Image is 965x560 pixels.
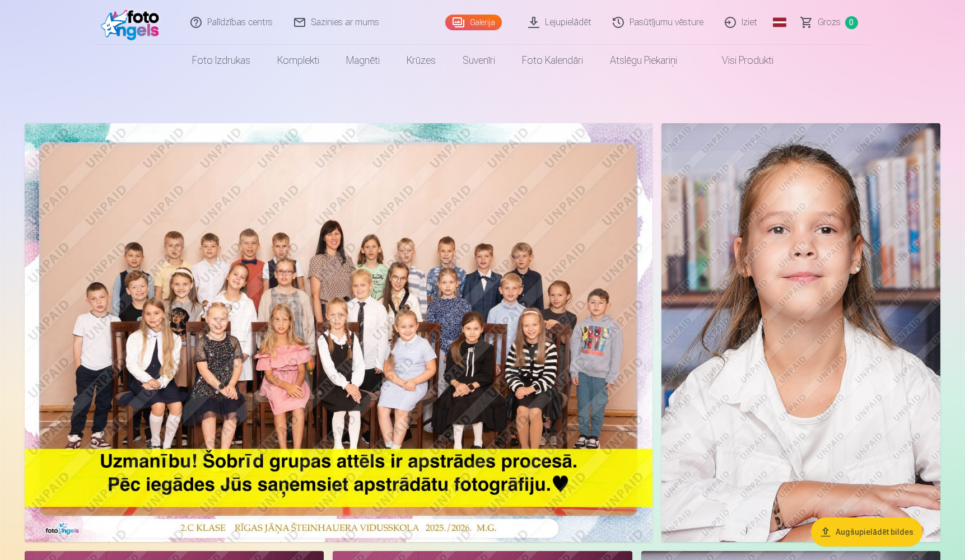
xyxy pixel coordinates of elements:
[333,45,393,76] a: Magnēti
[811,517,922,547] button: Augšupielādēt bildes
[393,45,449,76] a: Krūzes
[845,16,858,29] span: 0
[264,45,333,76] a: Komplekti
[101,4,165,40] img: /fa1
[449,45,509,76] a: Suvenīri
[179,45,264,76] a: Foto izdrukas
[818,16,841,29] span: Grozs
[596,45,691,76] a: Atslēgu piekariņi
[509,45,596,76] a: Foto kalendāri
[445,15,502,30] a: Galerija
[691,45,787,76] a: Visi produkti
